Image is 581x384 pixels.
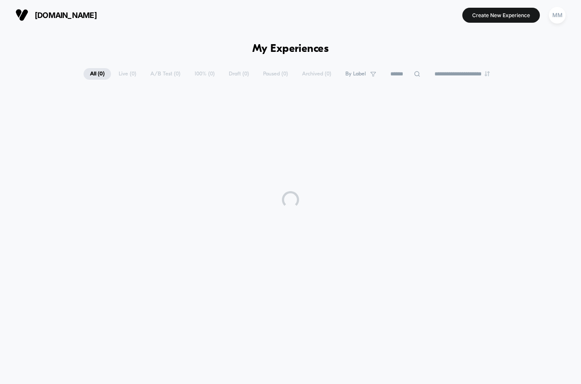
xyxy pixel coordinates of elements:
[549,7,566,24] div: MM
[84,68,111,80] span: All ( 0 )
[13,8,99,22] button: [DOMAIN_NAME]
[546,6,568,24] button: MM
[35,11,97,20] span: [DOMAIN_NAME]
[252,43,329,55] h1: My Experiences
[345,71,366,77] span: By Label
[15,9,28,21] img: Visually logo
[485,71,490,76] img: end
[462,8,540,23] button: Create New Experience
